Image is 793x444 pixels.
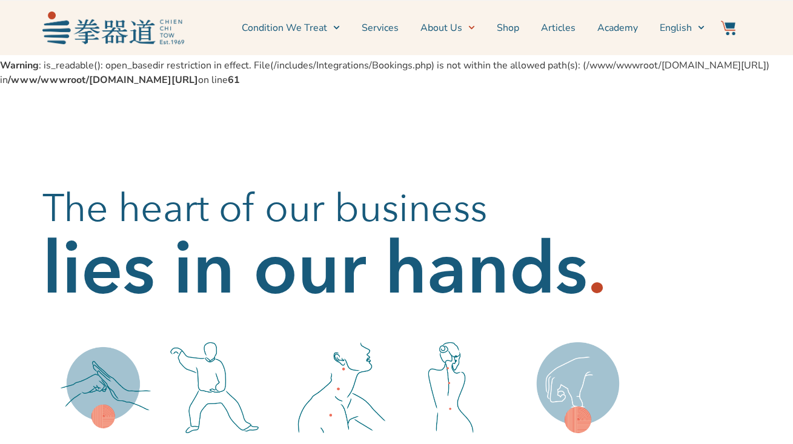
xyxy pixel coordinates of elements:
a: Articles [541,13,576,43]
a: Services [362,13,399,43]
h2: The heart of our business [42,185,751,233]
span: English [660,21,692,35]
img: Website Icon-03 [721,21,735,35]
h2: . [588,245,606,294]
a: About Us [420,13,475,43]
nav: Menu [190,13,705,43]
a: Shop [497,13,519,43]
b: 61 [228,73,240,87]
a: English [660,13,705,43]
b: /www/wwwroot/[DOMAIN_NAME][URL] [8,73,198,87]
a: Condition We Treat [242,13,340,43]
a: Academy [597,13,638,43]
h2: lies in our hands [42,245,588,294]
